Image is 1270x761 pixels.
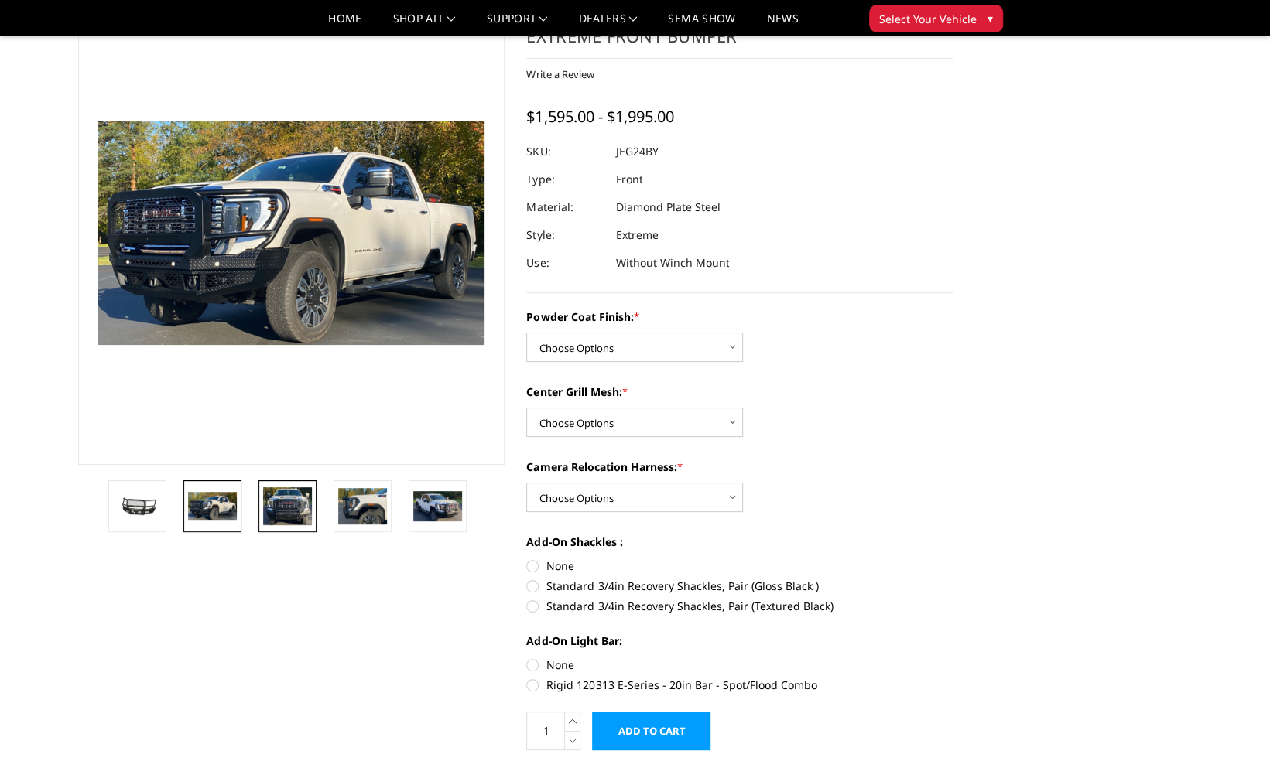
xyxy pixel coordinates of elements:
label: Add-On Light Bar: [526,633,953,649]
a: shop all [393,13,456,36]
dt: Material: [526,193,604,221]
dt: Use: [526,249,604,277]
label: None [526,558,953,574]
a: Write a Review [526,67,594,81]
label: Powder Coat Finish: [526,309,953,325]
a: 2024-2025 GMC 2500-3500 - FT Series - Extreme Front Bumper [78,1,505,465]
input: Add to Cart [592,712,710,750]
span: Select Your Vehicle [879,11,977,27]
label: Rigid 120313 E-Series - 20in Bar - Spot/Flood Combo [526,677,953,693]
dd: Diamond Plate Steel [615,193,720,221]
img: 2024-2025 GMC 2500-3500 - FT Series - Extreme Front Bumper [413,491,462,520]
dt: Style: [526,221,604,249]
img: 2024-2025 GMC 2500-3500 - FT Series - Extreme Front Bumper [263,487,312,526]
span: ▾ [988,10,993,26]
label: None [526,657,953,673]
a: SEMA Show [668,13,735,36]
a: Support [487,13,548,36]
label: Camera Relocation Harness: [526,459,953,475]
label: Standard 3/4in Recovery Shackles, Pair (Textured Black) [526,598,953,614]
dt: Type: [526,166,604,193]
img: 2024-2025 GMC 2500-3500 - FT Series - Extreme Front Bumper [338,488,387,524]
a: News [766,13,798,36]
dd: Extreme [615,221,658,249]
label: Center Grill Mesh: [526,384,953,400]
dt: SKU: [526,138,604,166]
img: 2024-2025 GMC 2500-3500 - FT Series - Extreme Front Bumper [188,492,237,520]
a: Home [328,13,361,36]
button: Select Your Vehicle [869,5,1003,32]
img: 2024-2025 GMC 2500-3500 - FT Series - Extreme Front Bumper [113,495,162,517]
dd: Front [615,166,642,193]
label: Add-On Shackles : [526,534,953,550]
dd: Without Winch Mount [615,249,729,277]
a: Dealers [579,13,638,36]
span: $1,595.00 - $1,995.00 [526,106,673,127]
dd: JEG24BY [615,138,658,166]
label: Standard 3/4in Recovery Shackles, Pair (Gloss Black ) [526,578,953,594]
